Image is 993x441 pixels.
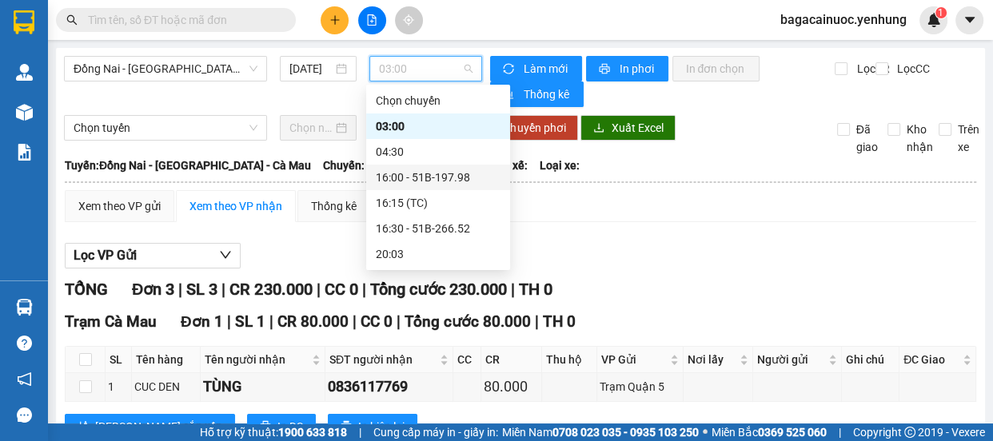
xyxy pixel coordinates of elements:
[65,312,157,331] span: Trạm Cà Mau
[619,60,656,77] span: In phơi
[900,121,939,156] span: Kho nhận
[891,60,932,77] span: Lọc CC
[205,351,309,368] span: Tên người nhận
[376,143,500,161] div: 04:30
[361,312,393,331] span: CC 0
[14,10,34,34] img: logo-vxr
[16,144,33,161] img: solution-icon
[503,63,516,76] span: sync
[540,157,580,174] span: Loại xe:
[181,312,223,331] span: Đơn 1
[17,371,32,387] span: notification
[134,378,197,395] div: CUC DEN
[221,280,225,299] span: |
[65,159,311,172] b: Tuyến: Đồng Nai - [GEOGRAPHIC_DATA] - Cà Mau
[757,351,824,368] span: Người gửi
[535,312,539,331] span: |
[74,245,137,265] span: Lọc VP Gửi
[600,378,680,395] div: Trạm Quận 5
[593,122,604,135] span: download
[376,92,500,109] div: Chọn chuyến
[17,407,32,423] span: message
[904,427,915,438] span: copyright
[269,312,273,331] span: |
[712,423,827,441] span: Miền Bắc
[65,243,241,268] button: Lọc VP Gửi
[106,347,132,373] th: SL
[955,6,983,34] button: caret-down
[359,423,361,441] span: |
[963,13,977,27] span: caret-down
[597,373,684,401] td: Trạm Quận 5
[329,351,437,368] span: SĐT người nhận
[490,56,582,81] button: syncLàm mới
[219,248,232,261] span: down
[247,414,316,439] button: printerIn DS
[353,312,357,331] span: |
[903,351,959,368] span: ĐC Giao
[323,157,440,174] span: Chuyến: (03:00 [DATE])
[328,414,417,439] button: printerIn biên lai
[95,418,222,435] span: [PERSON_NAME] sắp xếp
[289,60,333,77] input: 13/08/2025
[178,280,182,299] span: |
[490,81,584,107] button: bar-chartThống kê
[672,56,760,81] button: In đơn chọn
[201,373,325,401] td: TÙNG
[277,418,303,435] span: In DS
[938,7,943,18] span: 1
[278,426,347,439] strong: 1900 633 818
[397,312,401,331] span: |
[16,64,33,81] img: warehouse-icon
[373,423,498,441] span: Cung cấp máy in - giấy in:
[229,280,312,299] span: CR 230.000
[542,347,597,373] th: Thu hộ
[376,245,500,263] div: 20:03
[361,280,365,299] span: |
[78,420,89,433] span: sort-ascending
[325,373,453,401] td: 0836117769
[935,7,947,18] sup: 1
[611,119,663,137] span: Xuất Excel
[523,85,571,103] span: Thống kê
[324,280,357,299] span: CC 0
[403,14,414,26] span: aim
[65,414,235,439] button: sort-ascending[PERSON_NAME] sắp xếp
[88,11,277,29] input: Tìm tên, số ĐT hoặc mã đơn
[405,312,531,331] span: Tổng cước 80.000
[376,117,500,135] div: 03:00
[580,115,676,141] button: downloadXuất Excel
[703,429,708,435] span: ⚪️
[108,378,129,395] div: 1
[523,60,569,77] span: Làm mới
[490,115,578,141] button: Chuyển phơi
[16,299,33,316] img: warehouse-icon
[74,116,257,140] span: Chọn tuyến
[510,280,514,299] span: |
[16,104,33,121] img: warehouse-icon
[552,426,699,439] strong: 0708 023 035 - 0935 103 250
[601,351,667,368] span: VP Gửi
[518,280,552,299] span: TH 0
[927,13,941,27] img: icon-new-feature
[494,157,528,174] span: Tài xế:
[65,280,108,299] span: TỔNG
[289,119,333,137] input: Chọn ngày
[227,312,231,331] span: |
[484,375,539,398] div: 80.000
[189,197,282,215] div: Xem theo VP nhận
[132,280,174,299] span: Đơn 3
[17,336,32,351] span: question-circle
[586,56,668,81] button: printerIn phơi
[260,420,271,433] span: printer
[358,6,386,34] button: file-add
[203,375,322,398] div: TÙNG
[850,121,884,156] span: Đã giao
[376,220,500,237] div: 16:30 - 51B-266.52
[502,423,699,441] span: Miền Nam
[366,14,377,26] span: file-add
[186,280,217,299] span: SL 3
[78,197,161,215] div: Xem theo VP gửi
[341,420,352,433] span: printer
[369,280,506,299] span: Tổng cước 230.000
